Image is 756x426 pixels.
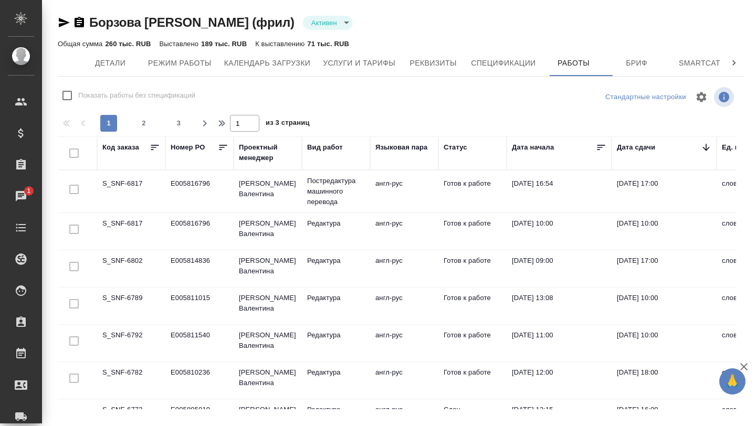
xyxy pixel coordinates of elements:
[719,368,745,395] button: 🙏
[507,362,612,399] td: [DATE] 12:00
[408,57,458,70] span: Реквизиты
[97,173,165,210] td: S_SNF-6817
[160,40,202,48] p: Выставлено
[307,255,365,266] p: Редактура
[612,325,717,361] td: [DATE] 10:00
[444,142,467,153] div: Статус
[617,142,655,153] div: Дата сдачи
[97,325,165,361] td: S_SNF-6792
[438,213,507,250] td: Готов к работе
[612,173,717,210] td: [DATE] 17:00
[308,18,340,27] button: Активен
[438,173,507,210] td: Готов к работе
[307,142,343,153] div: Вид работ
[307,404,365,415] p: Редактура
[323,57,395,70] span: Услуги и тарифы
[307,40,349,48] p: 71 тыс. RUB
[58,16,70,29] button: Скопировать ссылку для ЯМессенджера
[171,118,187,129] span: 3
[234,325,302,361] td: [PERSON_NAME] Валентина
[507,173,612,210] td: [DATE] 16:54
[148,57,212,70] span: Режим работы
[723,370,741,392] span: 🙏
[471,57,535,70] span: Спецификации
[303,16,353,30] div: Активен
[165,250,234,287] td: E005814836
[239,142,297,163] div: Проектный менеджер
[438,250,507,287] td: Готов к работе
[512,142,554,153] div: Дата начала
[234,287,302,324] td: [PERSON_NAME] Валентина
[224,57,311,70] span: Календарь загрузки
[549,57,599,70] span: Работы
[438,287,507,324] td: Готов к работе
[255,40,307,48] p: К выставлению
[438,325,507,361] td: Готов к работе
[612,250,717,287] td: [DATE] 17:00
[370,250,438,287] td: англ-рус
[307,293,365,303] p: Редактура
[58,40,105,48] p: Общая сумма
[165,362,234,399] td: E005810236
[370,173,438,210] td: англ-рус
[97,213,165,250] td: S_SNF-6817
[612,287,717,324] td: [DATE] 10:00
[307,330,365,340] p: Редактура
[234,213,302,250] td: [PERSON_NAME] Валентина
[234,250,302,287] td: [PERSON_NAME] Валентина
[73,16,86,29] button: Скопировать ссылку
[370,287,438,324] td: англ-рус
[714,87,736,107] span: Посмотреть информацию
[165,173,234,210] td: E005816796
[266,116,310,132] span: из 3 страниц
[105,40,151,48] p: 260 тыс. RUB
[722,142,750,153] div: Ед. изм.
[612,362,717,399] td: [DATE] 18:00
[171,142,205,153] div: Номер PO
[370,325,438,361] td: англ-рус
[675,57,725,70] span: Smartcat
[135,118,152,129] span: 2
[689,84,714,110] span: Настроить таблицу
[165,325,234,361] td: E005811540
[97,362,165,399] td: S_SNF-6782
[234,362,302,399] td: [PERSON_NAME] Валентина
[370,213,438,250] td: англ-рус
[370,362,438,399] td: англ-рус
[165,287,234,324] td: E005811015
[612,57,662,70] span: Бриф
[89,15,295,29] a: Борзова [PERSON_NAME] (фрил)
[201,40,247,48] p: 189 тыс. RUB
[507,250,612,287] td: [DATE] 09:00
[307,367,365,378] p: Редактура
[438,362,507,399] td: Готов к работе
[507,325,612,361] td: [DATE] 11:00
[85,57,135,70] span: Детали
[97,287,165,324] td: S_SNF-6789
[165,213,234,250] td: E005816796
[375,142,428,153] div: Языковая пара
[171,115,187,132] button: 3
[507,287,612,324] td: [DATE] 13:08
[612,213,717,250] td: [DATE] 10:00
[97,250,165,287] td: S_SNF-6802
[102,142,139,153] div: Код заказа
[307,218,365,229] p: Редактура
[603,89,689,105] div: split button
[20,186,37,196] span: 1
[234,173,302,210] td: [PERSON_NAME] Валентина
[507,213,612,250] td: [DATE] 10:00
[307,176,365,207] p: Постредактура машинного перевода
[78,90,195,101] span: Показать работы без спецификаций
[135,115,152,132] button: 2
[3,183,39,209] a: 1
